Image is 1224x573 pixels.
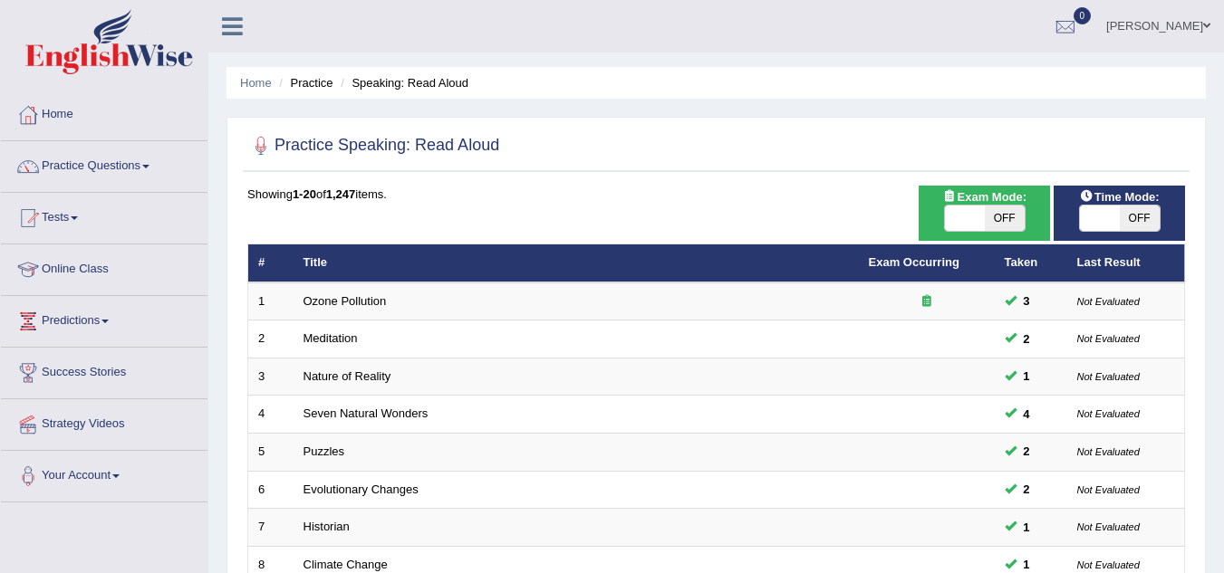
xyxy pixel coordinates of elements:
a: Success Stories [1,348,207,393]
div: Showing of items. [247,186,1185,203]
td: 3 [248,358,294,396]
span: You can still take this question [1017,367,1037,386]
span: You can still take this question [1017,329,1037,349]
a: Strategy Videos [1,399,207,444]
span: Exam Mode: [935,187,1033,206]
li: Practice [275,74,333,91]
a: Ozone Pollution [304,294,387,308]
td: 2 [248,320,294,358]
span: 0 [1074,7,1092,24]
b: 1-20 [293,187,316,201]
a: Predictions [1,296,207,341]
h2: Practice Speaking: Read Aloud [247,132,499,159]
a: Historian [304,520,350,533]
a: Online Class [1,244,207,290]
li: Speaking: Read Aloud [336,74,468,91]
span: Time Mode: [1073,187,1167,206]
th: Last Result [1067,244,1185,282]
td: 1 [248,282,294,320]
a: Puzzles [304,444,345,458]
a: Evolutionary Changes [304,482,419,496]
small: Not Evaluated [1077,521,1140,532]
a: Meditation [304,331,358,345]
td: 7 [248,509,294,547]
td: 5 [248,434,294,472]
a: Nature of Reality [304,369,391,383]
span: OFF [985,205,1025,231]
span: You can still take this question [1017,480,1037,499]
small: Not Evaluated [1077,371,1140,382]
small: Not Evaluated [1077,296,1140,307]
span: You can still take this question [1017,405,1037,424]
span: You can still take this question [1017,442,1037,461]
th: Taken [995,244,1067,282]
a: Your Account [1,451,207,496]
td: 6 [248,471,294,509]
a: Practice Questions [1,141,207,186]
span: OFF [1120,205,1160,231]
div: Show exams occurring in exams [919,186,1050,241]
small: Not Evaluated [1077,484,1140,495]
td: 4 [248,396,294,434]
small: Not Evaluated [1077,559,1140,570]
th: # [248,244,294,282]
a: Climate Change [304,558,388,571]
span: You can still take this question [1017,518,1037,537]
a: Home [240,76,272,90]
b: 1,247 [326,187,356,201]
div: Exam occurring question [869,293,985,310]
a: Seven Natural Wonders [304,406,429,420]
th: Title [294,244,859,282]
a: Home [1,90,207,135]
small: Not Evaluated [1077,333,1140,344]
small: Not Evaluated [1077,408,1140,419]
a: Exam Occurring [869,255,959,269]
small: Not Evaluated [1077,446,1140,457]
a: Tests [1,193,207,238]
span: You can still take this question [1017,291,1037,310]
